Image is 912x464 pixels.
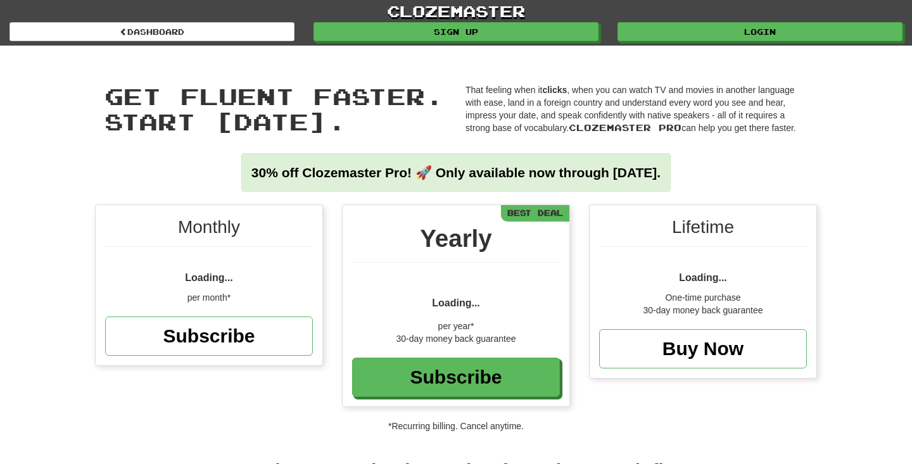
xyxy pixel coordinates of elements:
span: Loading... [679,272,727,283]
a: Sign up [313,22,598,41]
div: Best Deal [501,205,569,221]
p: That feeling when it , when you can watch TV and movies in another language with ease, land in a ... [465,84,807,134]
a: Login [617,22,902,41]
span: Loading... [432,298,480,308]
span: Loading... [185,272,233,283]
a: Subscribe [352,358,560,397]
div: Lifetime [599,215,807,247]
div: Yearly [352,221,560,263]
div: 30-day money back guarantee [352,332,560,345]
span: Get fluent faster. Start [DATE]. [104,82,444,135]
div: per month* [105,291,313,304]
a: Subscribe [105,317,313,356]
div: Monthly [105,215,313,247]
span: Clozemaster Pro [569,122,681,133]
a: Buy Now [599,329,807,368]
strong: clicks [542,85,567,95]
strong: 30% off Clozemaster Pro! 🚀 Only available now through [DATE]. [251,165,661,180]
div: per year* [352,320,560,332]
div: 30-day money back guarantee [599,304,807,317]
div: One-time purchase [599,291,807,304]
a: Dashboard [9,22,294,41]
